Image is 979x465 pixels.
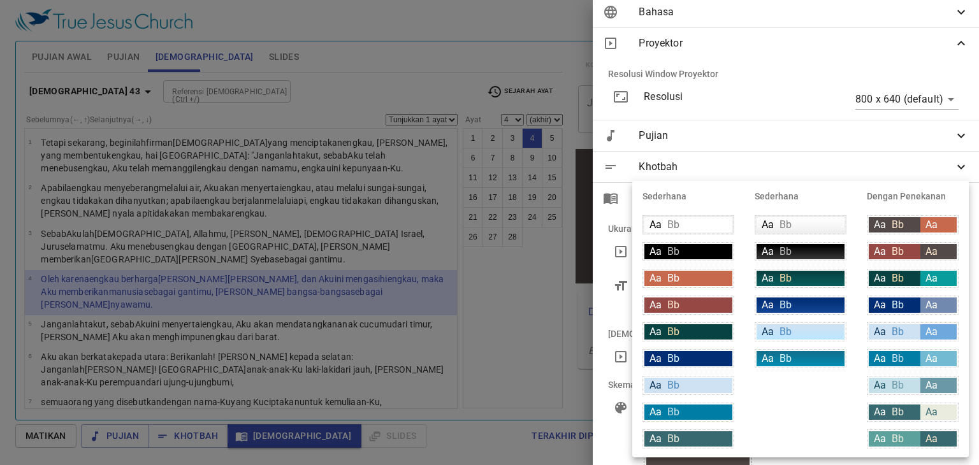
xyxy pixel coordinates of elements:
span: Aa [649,406,662,418]
span: Bb [667,299,679,311]
span: Aa [649,245,662,257]
span: Aa [874,299,886,311]
li: Sederhana [632,181,744,211]
span: Aa [925,245,938,257]
span: Bb [892,272,904,284]
span: Bb [667,352,679,364]
span: Aa [874,272,886,284]
span: Aa [874,352,886,364]
span: Aa [762,299,774,311]
span: Bb [667,406,679,418]
span: Bb [667,272,679,284]
span: Aa [925,299,938,311]
span: Bb [780,352,792,364]
span: Bb [892,299,904,311]
span: Bb [892,379,904,391]
li: Sederhana [744,181,857,211]
span: Bb [780,325,792,338]
span: Aa [874,218,886,231]
span: Bb [667,379,679,391]
span: Bb [892,218,904,231]
span: Aa [649,299,662,311]
span: Aa [649,433,662,445]
span: Bb [667,433,679,445]
span: Bb [780,245,792,257]
span: Aa [925,352,938,364]
span: Aa [925,325,938,338]
span: Aa [649,272,662,284]
span: Aa [762,272,774,284]
span: Bb [780,272,792,284]
span: Aa [649,379,662,391]
span: Aa [649,325,662,338]
span: Aa [762,245,774,257]
span: Aa [649,218,662,231]
span: Aa [762,325,774,338]
span: Bb [667,245,679,257]
span: Bb [892,325,904,338]
span: Aa [874,379,886,391]
span: Bb [780,299,792,311]
span: Bb [892,245,904,257]
span: Aa [925,218,938,231]
span: Aa [874,245,886,257]
span: Aa [649,352,662,364]
span: Aa [925,406,938,418]
span: Bb [667,325,679,338]
span: Aa [874,433,886,445]
span: Aa [925,379,938,391]
span: Bb [892,433,904,445]
span: Bb [667,218,679,231]
span: Aa [925,433,938,445]
span: Bb [892,406,904,418]
span: Aa [925,272,938,284]
span: Aa [762,218,774,231]
span: Aa [874,406,886,418]
span: Bb [892,352,904,364]
span: Aa [762,352,774,364]
span: Bb [780,218,792,231]
li: Dengan Penekanan [857,181,969,211]
span: Aa [874,325,886,338]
